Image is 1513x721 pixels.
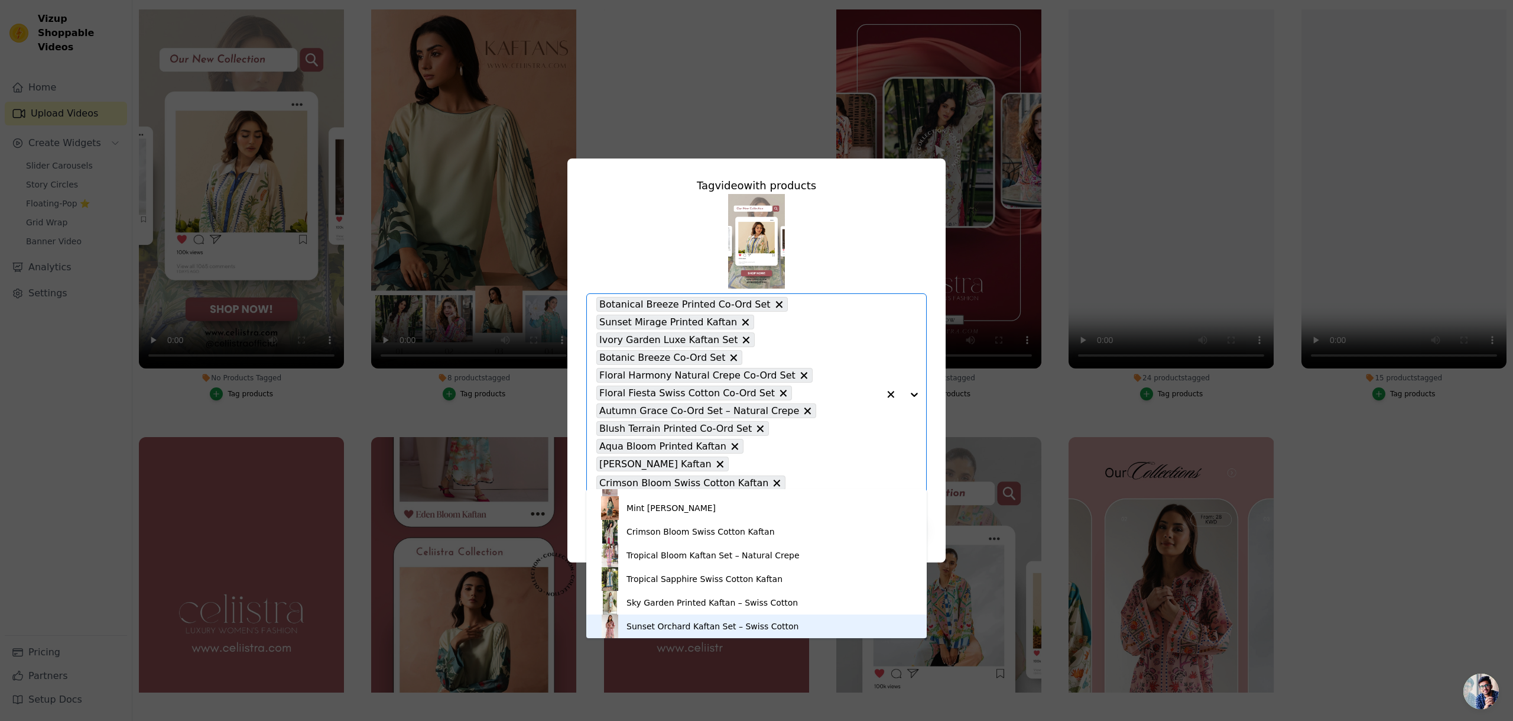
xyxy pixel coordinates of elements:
[598,520,622,544] img: product thumbnail
[599,315,737,329] span: Sunset Mirage Printed Kaftan
[626,549,800,561] div: Tropical Bloom Kaftan Set – Natural Crepe
[626,620,798,632] div: Sunset Orchard Kaftan Set – Swiss Cotton
[599,368,796,383] span: Floral Harmony Natural Crepe Co-Ord Set
[598,544,622,567] img: product thumbnail
[626,502,716,514] div: Mint [PERSON_NAME]
[626,526,775,538] div: Crimson Bloom Swiss Cotton Kaftan
[626,573,783,585] div: Tropical Sapphire Swiss Cotton Kaftan
[599,476,768,490] span: Crimson Bloom Swiss Cotton Kaftan
[599,457,712,471] span: [PERSON_NAME] Kaftan
[599,332,738,347] span: Ivory Garden Luxe Kaftan Set
[599,403,799,418] span: Autumn Grace Co-Ord Set – Natural Crepe
[599,386,775,400] span: Floral Fiesta Swiss Cotton Co-Ord Set
[599,421,752,436] span: Blush Terrain Printed Co-Ord Set
[1463,674,1499,709] a: Open chat
[598,591,622,615] img: product thumbnail
[626,597,798,609] div: Sky Garden Printed Kaftan – Swiss Cotton
[598,567,622,591] img: product thumbnail
[599,439,726,454] span: Aqua Bloom Printed Kaftan
[598,615,622,638] img: product thumbnail
[586,177,927,194] div: Tag video with products
[599,297,771,312] span: Botanical Breeze Printed Co-Ord Set
[598,496,622,520] img: product thumbnail
[599,350,725,365] span: Botanic Breeze Co-Ord Set
[728,194,785,289] img: reel-preview-tgijqr-ua.myshopify.com-3705450360823914560_76025120423.jpeg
